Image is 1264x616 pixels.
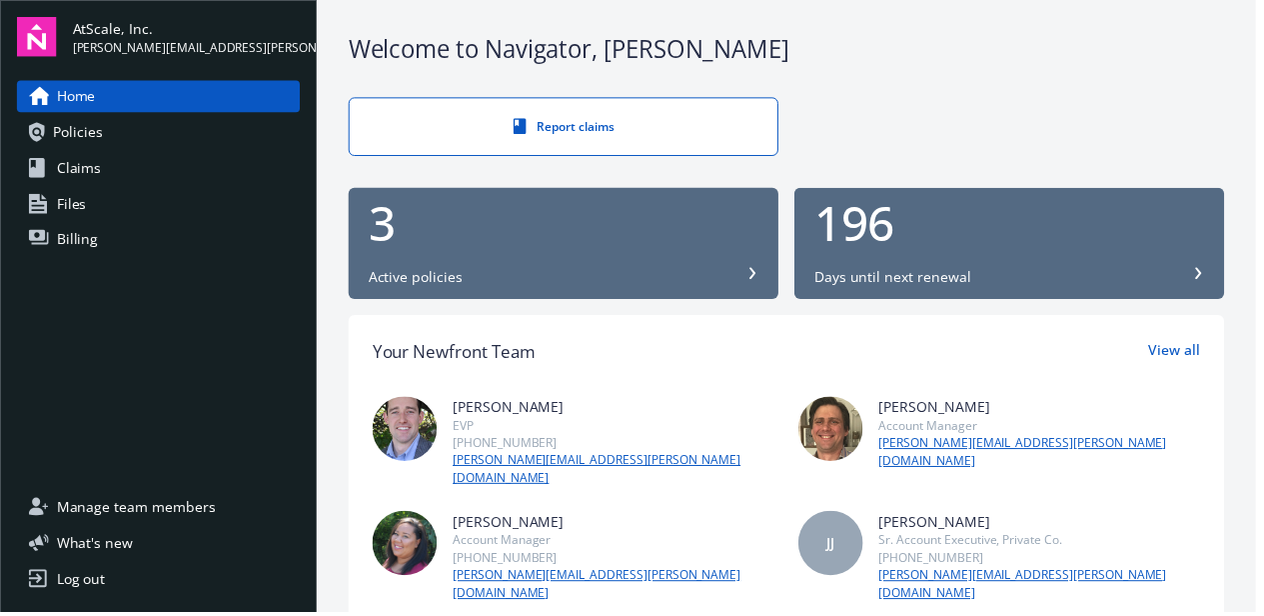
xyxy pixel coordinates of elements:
[17,17,57,57] img: navigator-logo.svg
[17,536,166,557] button: What's new
[884,535,1208,552] div: Sr. Account Executive, Private Co.
[73,39,302,57] span: [PERSON_NAME][EMAIL_ADDRESS][PERSON_NAME][DOMAIN_NAME]
[456,570,779,606] a: [PERSON_NAME][EMAIL_ADDRESS][PERSON_NAME][DOMAIN_NAME]
[73,18,302,39] span: AtScale, Inc.
[375,514,440,579] img: photo
[799,189,1232,301] button: 196Days until next renewal
[884,514,1208,535] div: [PERSON_NAME]
[351,98,783,157] a: Report claims
[456,437,779,454] div: [PHONE_NUMBER]
[17,494,302,526] a: Manage team members
[371,201,763,249] div: 3
[803,399,868,464] img: photo
[884,420,1208,437] div: Account Manager
[351,32,1232,66] div: Welcome to Navigator , [PERSON_NAME]
[17,225,302,257] a: Billing
[57,225,99,257] span: Billing
[17,153,302,185] a: Claims
[57,153,102,185] span: Claims
[392,119,742,136] div: Report claims
[456,535,779,552] div: Account Manager
[57,494,217,526] span: Manage team members
[17,117,302,149] a: Policies
[884,570,1208,606] a: [PERSON_NAME][EMAIL_ADDRESS][PERSON_NAME][DOMAIN_NAME]
[884,437,1208,473] a: [PERSON_NAME][EMAIL_ADDRESS][PERSON_NAME][DOMAIN_NAME]
[53,117,103,149] span: Policies
[375,399,440,464] img: photo
[57,567,106,599] div: Log out
[832,536,840,557] span: JJ
[1156,341,1208,367] a: View all
[351,189,783,301] button: 3Active policies
[884,399,1208,420] div: [PERSON_NAME]
[57,536,134,557] span: What ' s new
[819,269,977,289] div: Days until next renewal
[456,514,779,535] div: [PERSON_NAME]
[456,420,779,437] div: EVP
[819,201,1212,249] div: 196
[57,81,96,113] span: Home
[17,189,302,221] a: Files
[17,81,302,113] a: Home
[371,269,466,289] div: Active policies
[884,553,1208,570] div: [PHONE_NUMBER]
[73,17,302,57] button: AtScale, Inc.[PERSON_NAME][EMAIL_ADDRESS][PERSON_NAME][DOMAIN_NAME]
[456,399,779,420] div: [PERSON_NAME]
[375,341,539,367] div: Your Newfront Team
[456,454,779,490] a: [PERSON_NAME][EMAIL_ADDRESS][PERSON_NAME][DOMAIN_NAME]
[57,189,87,221] span: Files
[456,553,779,570] div: [PHONE_NUMBER]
